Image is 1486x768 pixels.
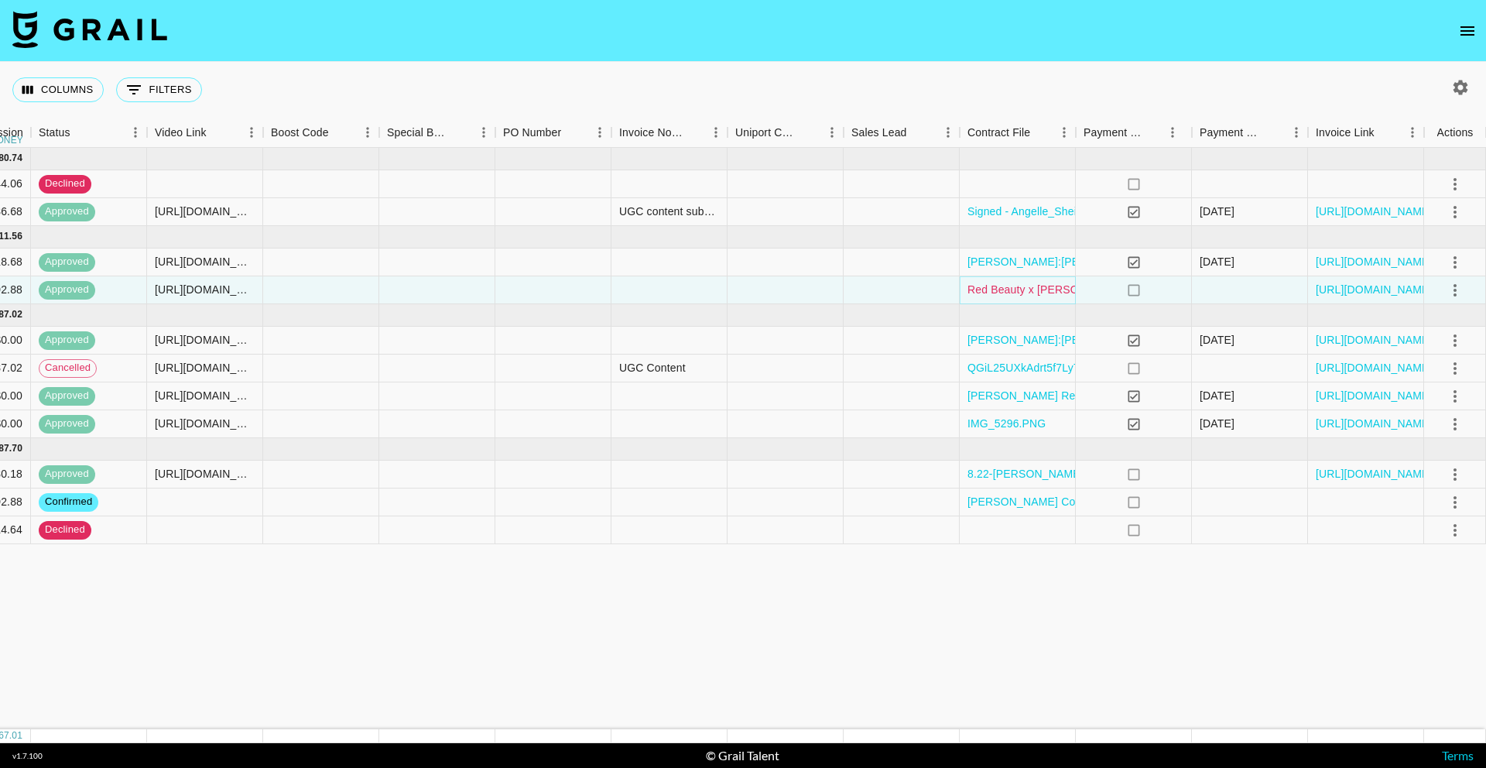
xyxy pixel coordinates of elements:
button: Sort [1144,122,1166,143]
div: v 1.7.100 [12,751,43,761]
button: select merge strategy [1442,355,1468,382]
div: 7/30/2025 [1200,254,1234,269]
div: https://www.tiktok.com/@1angelleslife/video/7498795382349122834?_r=1&_t=ZS-8vwYzgwjDhn [155,204,255,219]
a: [PERSON_NAME]:[PERSON_NAME].pdf [967,332,1170,348]
div: Contract File [967,118,1030,148]
button: Sort [450,122,472,143]
div: Video Link [147,118,263,148]
span: declined [39,523,91,537]
button: select merge strategy [1442,171,1468,197]
button: Menu [820,121,844,144]
a: [PERSON_NAME]:[PERSON_NAME].pdf [967,254,1170,269]
div: Status [31,118,147,148]
button: Select columns [12,77,104,102]
a: [URL][DOMAIN_NAME] [1316,416,1433,431]
button: select merge strategy [1442,517,1468,543]
button: Show filters [116,77,202,102]
div: PO Number [495,118,611,148]
a: [URL][DOMAIN_NAME] [1316,254,1433,269]
div: https://www.instagram.com/reel/DMs2ttvvaDc/ [155,360,255,375]
div: Sales Lead [851,118,907,148]
button: Menu [1285,121,1308,144]
div: Uniport Contact Email [735,118,799,148]
button: select merge strategy [1442,411,1468,437]
span: declined [39,177,91,191]
button: Menu [1401,121,1424,144]
span: approved [39,417,95,431]
div: Payment Sent Date [1192,118,1308,148]
div: Special Booking Type [379,118,495,148]
div: Actions [1424,118,1486,148]
button: Sort [70,122,92,143]
span: cancelled [39,361,96,375]
button: Sort [1375,122,1396,143]
div: © Grail Talent [706,748,779,763]
span: approved [39,389,95,403]
div: https://www.instagram.com/p/DKgHVGotg_y/?hl=en [155,388,255,403]
div: Sales Lead [844,118,960,148]
button: Sort [207,122,228,143]
button: select merge strategy [1442,461,1468,488]
span: approved [39,204,95,219]
a: [URL][DOMAIN_NAME] [1316,466,1433,482]
a: QGiL25UXkAdrt5f7Ly7HfnnaGnI31751996035089Shein_Angelle.pdf [967,360,1303,375]
button: Sort [907,122,929,143]
div: Actions [1437,118,1474,148]
button: select merge strategy [1442,383,1468,410]
div: UGC Content [619,360,686,375]
div: https://www.instagram.com/reel/DMs2ttvvaDc/ [155,466,255,482]
div: Payment Sent [1084,118,1144,148]
div: Invoice Link [1308,118,1424,148]
button: Sort [1263,122,1285,143]
button: Sort [561,122,583,143]
a: [PERSON_NAME] Reimbursement [PERSON_NAME] July.pdf [967,388,1273,403]
div: Status [39,118,70,148]
button: Menu [472,121,495,144]
button: Menu [124,121,147,144]
div: PO Number [503,118,561,148]
button: Menu [356,121,379,144]
div: Invoice Link [1316,118,1375,148]
a: [URL][DOMAIN_NAME] [1316,388,1433,403]
div: Invoice Notes [619,118,683,148]
button: select merge strategy [1442,489,1468,516]
div: 7/22/2025 [1200,388,1234,403]
button: Menu [1053,121,1076,144]
button: select merge strategy [1442,249,1468,276]
div: Boost Code [271,118,329,148]
button: select merge strategy [1442,327,1468,354]
button: Menu [936,121,960,144]
div: Uniport Contact Email [728,118,844,148]
span: approved [39,333,95,348]
button: Menu [240,121,263,144]
button: select merge strategy [1442,277,1468,303]
a: [URL][DOMAIN_NAME] [1316,204,1433,219]
a: Signed - Angelle_Shein (3) (1).pdf [967,204,1135,219]
button: open drawer [1452,15,1483,46]
div: Special Booking Type [387,118,450,148]
div: Boost Code [263,118,379,148]
div: Payment Sent Date [1200,118,1263,148]
div: 6/13/2025 [1200,204,1234,219]
button: Sort [329,122,351,143]
button: Menu [588,121,611,144]
button: Menu [704,121,728,144]
div: Invoice Notes [611,118,728,148]
a: [PERSON_NAME] Contract (Signed).pdf [967,494,1166,509]
a: 8.22-[PERSON_NAME]-41pcs-2975.9USD.pdf [967,466,1196,482]
div: https://www.instagram.com/p/DKgHVGotg_y/?hl=en [155,416,255,431]
button: select merge strategy [1442,199,1468,225]
img: Grail Talent [12,11,167,48]
a: [URL][DOMAIN_NAME] [1316,332,1433,348]
div: Contract File [960,118,1076,148]
span: approved [39,283,95,297]
a: Terms [1442,748,1474,763]
span: confirmed [39,495,98,509]
a: [URL][DOMAIN_NAME] [1316,360,1433,375]
div: https://www.instagram.com/reel/DMgKUSwSs8v/?igsh=MTNnMGppaDFqanVu [155,282,255,297]
a: Red Beauty x [PERSON_NAME] Partnership Contract_Signed.pdf [967,282,1292,297]
span: approved [39,467,95,482]
div: https://www.instagram.com/p/DKgHVGotg_y/?hl=en [155,332,255,348]
a: IMG_5296.PNG [967,416,1046,431]
div: https://www.instagram.com/reel/DL-_pSROPqA/?igsh=bXEzdmlnYnR1cmdr [155,254,255,269]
